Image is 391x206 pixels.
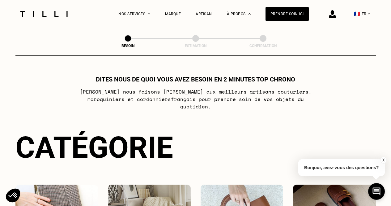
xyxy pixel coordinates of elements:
img: Logo du service de couturière Tilli [18,11,70,17]
p: Bonjour, avez-vous des questions? [298,159,385,176]
h1: Dites nous de quoi vous avez besoin en 2 minutes top chrono [96,76,295,83]
p: [PERSON_NAME] nous faisons [PERSON_NAME] aux meilleurs artisans couturiers , maroquiniers et cord... [73,88,318,110]
div: Estimation [165,44,227,48]
a: Artisan [196,12,212,16]
div: Catégorie [15,130,376,165]
img: Menu déroulant à propos [248,13,251,15]
a: Marque [165,12,181,16]
a: Prendre soin ici [266,7,309,21]
img: Menu déroulant [148,13,150,15]
div: Confirmation [232,44,294,48]
img: icône connexion [329,10,336,18]
button: X [380,157,386,164]
span: 🇫🇷 [354,11,360,17]
div: Besoin [97,44,159,48]
img: menu déroulant [368,13,370,15]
